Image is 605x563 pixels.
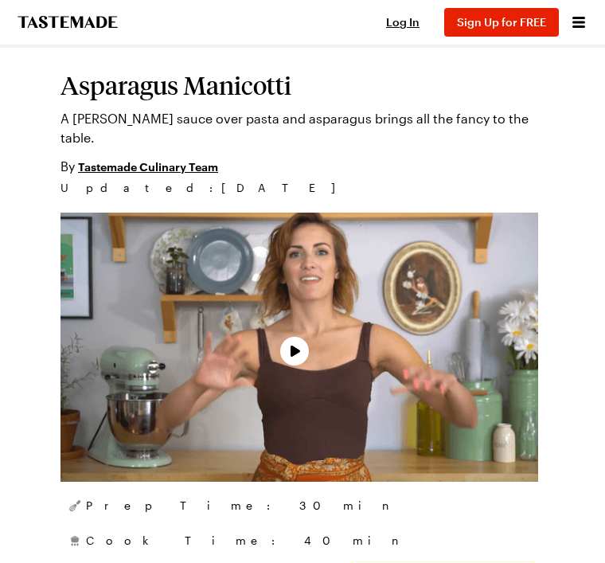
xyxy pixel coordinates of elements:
span: Log In [386,15,420,29]
span: Cook Time: 40 min [86,533,404,549]
h1: Asparagus Manicotti [60,71,544,100]
video-js: Video Player [60,213,538,482]
span: Prep Time: 30 min [86,498,395,514]
p: A [PERSON_NAME] sauce over pasta and asparagus brings all the fancy to the table. [60,109,544,147]
a: To Tastemade Home Page [16,16,119,29]
a: Tastemade Culinary Team [78,158,218,175]
button: Play Video [280,337,309,366]
button: Sign Up for FREE [444,8,559,37]
p: By [60,157,218,176]
button: Open menu [568,12,589,33]
span: Updated : [DATE] [60,179,351,197]
button: Log In [371,14,435,30]
span: Sign Up for FREE [457,15,546,29]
